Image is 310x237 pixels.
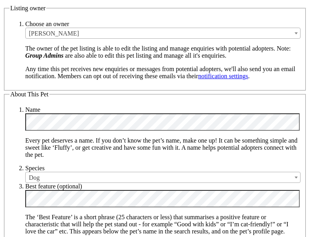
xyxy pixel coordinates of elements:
[25,45,301,59] p: The owner of the pet listing is able to edit the listing and manage enquiries with potential adop...
[25,165,45,171] label: Species
[25,21,69,27] label: Choose an owner
[198,73,248,79] a: notification settings
[10,91,49,98] span: About This Pet
[25,28,301,39] span: Maynard Armstrong
[10,5,45,11] span: Listing owner
[25,172,301,183] span: Dog
[26,28,300,39] span: Maynard Armstrong
[25,183,82,190] label: Best feature (optional)
[25,137,301,158] p: Every pet deserves a name. If you don’t know the pet’s name, make one up! It can be something sim...
[25,106,40,113] label: Name
[25,66,301,80] p: Any time this pet receives new enquiries or messages from potential adopters, we'll also send you...
[25,52,64,59] em: Group Admins
[25,214,301,235] p: The ‘Best Feature’ is a short phrase (25 characters or less) that summarises a positive feature o...
[26,172,300,183] span: Dog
